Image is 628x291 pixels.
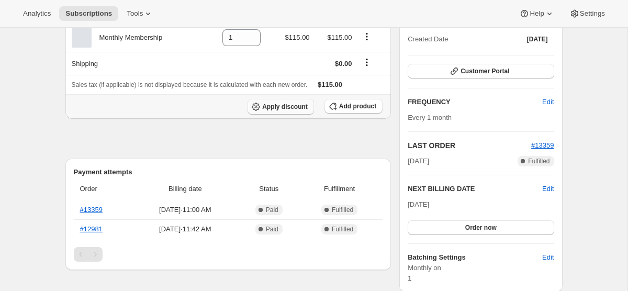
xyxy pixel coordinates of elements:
th: Order [74,177,132,200]
button: Edit [536,94,560,110]
h2: FREQUENCY [408,97,542,107]
span: Fulfilled [528,157,549,165]
span: Apply discount [262,103,308,111]
h2: NEXT BILLING DATE [408,184,542,194]
span: Created Date [408,34,448,44]
button: Product actions [358,31,375,42]
span: Status [241,184,296,194]
span: [DATE] [408,200,429,208]
span: Analytics [23,9,51,18]
span: Customer Portal [461,67,509,75]
th: Shipping [65,52,203,75]
span: 1 [408,274,411,282]
nav: Pagination [74,247,383,262]
button: Order now [408,220,554,235]
span: Tools [127,9,143,18]
h6: Batching Settings [408,252,542,263]
span: [DATE] · 11:42 AM [135,224,235,234]
button: Analytics [17,6,57,21]
span: Add product [339,102,376,110]
button: Tools [120,6,160,21]
span: [DATE] [527,35,548,43]
button: #13359 [531,140,554,151]
span: Order now [465,223,497,232]
span: Fulfilled [332,225,353,233]
span: Every 1 month [408,114,452,121]
span: Monthly on [408,263,554,273]
span: Settings [580,9,605,18]
button: Add product [324,99,383,114]
span: $115.00 [328,33,352,41]
button: Settings [563,6,611,21]
a: #13359 [531,141,554,149]
span: [DATE] [408,156,429,166]
button: Help [513,6,560,21]
button: Apply discount [248,99,314,115]
h2: LAST ORDER [408,140,531,151]
span: $115.00 [318,81,342,88]
span: [DATE] · 11:00 AM [135,205,235,215]
span: Fulfilled [332,206,353,214]
span: Edit [542,97,554,107]
span: $0.00 [335,60,352,68]
span: Help [530,9,544,18]
span: Paid [266,206,278,214]
button: Customer Portal [408,64,554,79]
a: #12981 [80,225,103,233]
button: Shipping actions [358,57,375,68]
span: Billing date [135,184,235,194]
span: Fulfillment [302,184,376,194]
button: [DATE] [521,32,554,47]
button: Edit [536,249,560,266]
span: Paid [266,225,278,233]
span: Subscriptions [65,9,112,18]
button: Edit [542,184,554,194]
span: Sales tax (if applicable) is not displayed because it is calculated with each new order. [72,81,308,88]
button: Subscriptions [59,6,118,21]
a: #13359 [80,206,103,214]
h2: Payment attempts [74,167,383,177]
span: $115.00 [285,33,310,41]
span: Edit [542,252,554,263]
div: Monthly Membership [92,32,163,43]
